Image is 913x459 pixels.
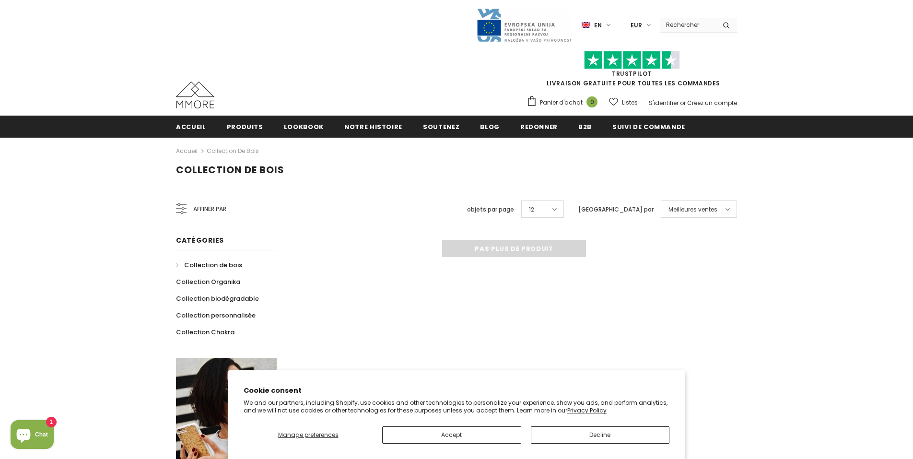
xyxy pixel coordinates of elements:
[184,260,242,270] span: Collection de bois
[284,116,324,137] a: Lookbook
[193,204,226,214] span: Affiner par
[520,116,558,137] a: Redonner
[578,205,654,214] label: [GEOGRAPHIC_DATA] par
[612,70,652,78] a: TrustPilot
[176,122,206,131] span: Accueil
[423,116,459,137] a: soutenez
[344,122,402,131] span: Notre histoire
[176,328,234,337] span: Collection Chakra
[176,311,256,320] span: Collection personnalisée
[244,399,669,414] p: We and our partners, including Shopify, use cookies and other technologies to personalize your ex...
[176,307,256,324] a: Collection personnalisée
[176,273,240,290] a: Collection Organika
[582,21,590,29] img: i-lang-1.png
[227,116,263,137] a: Produits
[529,205,534,214] span: 12
[540,98,583,107] span: Panier d'achat
[649,99,679,107] a: S'identifier
[176,257,242,273] a: Collection de bois
[527,95,602,110] a: Panier d'achat 0
[176,294,259,303] span: Collection biodégradable
[344,116,402,137] a: Notre histoire
[612,116,685,137] a: Suivi de commande
[680,99,686,107] span: or
[520,122,558,131] span: Redonner
[480,116,500,137] a: Blog
[687,99,737,107] a: Créez un compte
[660,18,715,32] input: Search Site
[176,235,224,245] span: Catégories
[594,21,602,30] span: en
[668,205,717,214] span: Meilleures ventes
[584,51,680,70] img: Faites confiance aux étoiles pilotes
[531,426,670,444] button: Decline
[382,426,521,444] button: Accept
[476,21,572,29] a: Javni Razpis
[622,98,638,107] span: Listes
[476,8,572,43] img: Javni Razpis
[176,82,214,108] img: Cas MMORE
[176,290,259,307] a: Collection biodégradable
[631,21,642,30] span: EUR
[244,426,373,444] button: Manage preferences
[467,205,514,214] label: objets par page
[578,122,592,131] span: B2B
[207,147,259,155] a: Collection de bois
[227,122,263,131] span: Produits
[586,96,597,107] span: 0
[278,431,339,439] span: Manage preferences
[176,277,240,286] span: Collection Organika
[284,122,324,131] span: Lookbook
[578,116,592,137] a: B2B
[609,94,638,111] a: Listes
[176,163,284,177] span: Collection de bois
[176,324,234,341] a: Collection Chakra
[176,116,206,137] a: Accueil
[244,386,669,396] h2: Cookie consent
[480,122,500,131] span: Blog
[612,122,685,131] span: Suivi de commande
[176,145,198,157] a: Accueil
[527,55,737,87] span: LIVRAISON GRATUITE POUR TOUTES LES COMMANDES
[8,420,57,451] inbox-online-store-chat: Shopify online store chat
[423,122,459,131] span: soutenez
[567,406,607,414] a: Privacy Policy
